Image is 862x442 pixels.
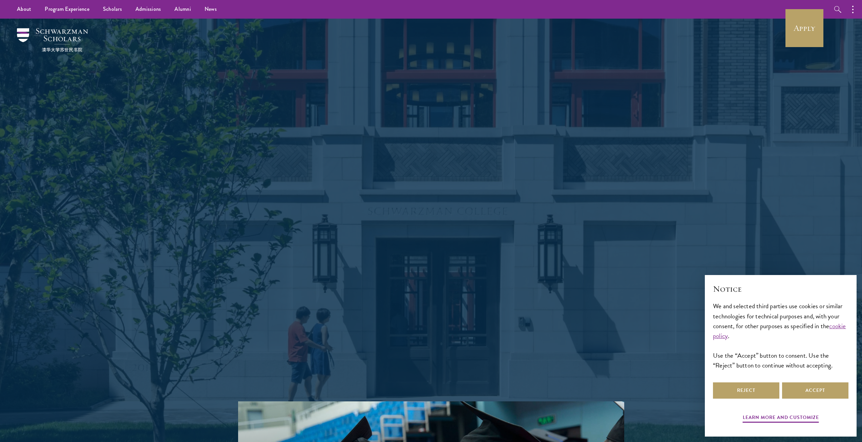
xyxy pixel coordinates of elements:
button: Reject [713,382,779,399]
button: Learn more and customize [743,413,819,424]
div: We and selected third parties use cookies or similar technologies for technical purposes and, wit... [713,301,848,370]
a: cookie policy [713,321,846,341]
button: Accept [782,382,848,399]
a: Apply [785,9,823,47]
h2: Notice [713,283,848,295]
img: Schwarzman Scholars [17,28,88,52]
